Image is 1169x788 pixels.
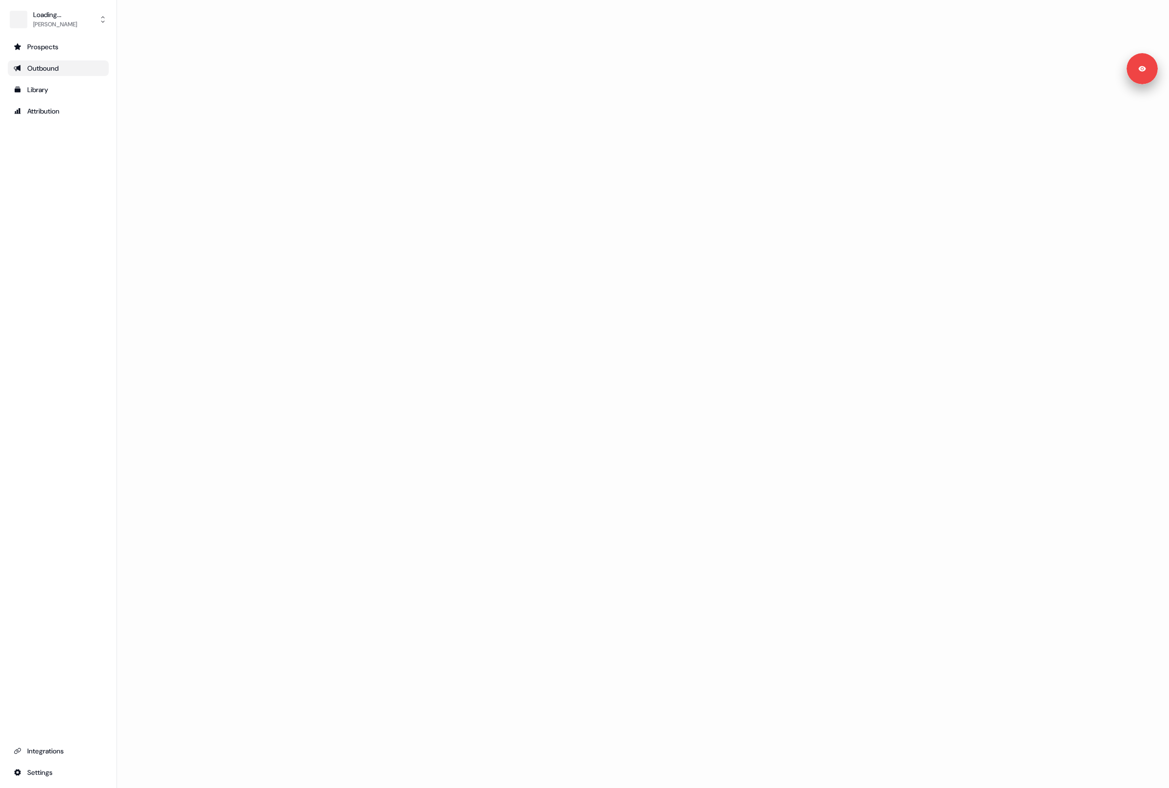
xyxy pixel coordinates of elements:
[14,106,103,116] div: Attribution
[33,10,77,19] div: Loading...
[8,765,109,780] a: Go to integrations
[8,39,109,55] a: Go to prospects
[14,768,103,777] div: Settings
[14,85,103,95] div: Library
[14,63,103,73] div: Outbound
[33,19,77,29] div: [PERSON_NAME]
[8,103,109,119] a: Go to attribution
[8,8,109,31] button: Loading...[PERSON_NAME]
[14,746,103,756] div: Integrations
[8,82,109,97] a: Go to templates
[8,743,109,759] a: Go to integrations
[14,42,103,52] div: Prospects
[8,60,109,76] a: Go to outbound experience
